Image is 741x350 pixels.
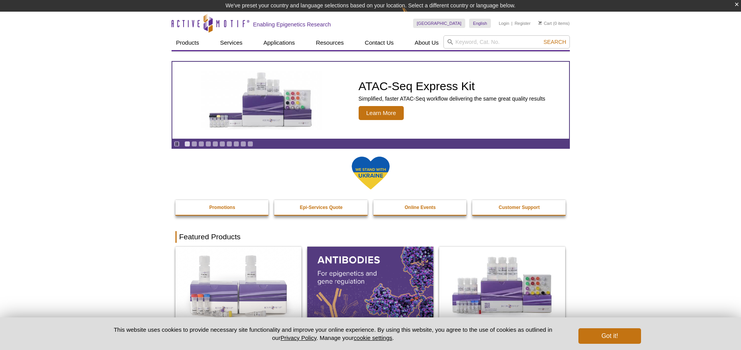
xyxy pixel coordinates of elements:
[205,141,211,147] a: Go to slide 4
[538,21,542,25] img: Your Cart
[307,247,433,323] img: All Antibodies
[175,231,566,243] h2: Featured Products
[226,141,232,147] a: Go to slide 7
[175,247,301,323] img: DNA Library Prep Kit for Illumina
[402,6,422,24] img: Change Here
[359,106,404,120] span: Learn More
[499,205,540,210] strong: Customer Support
[543,39,566,45] span: Search
[240,141,246,147] a: Go to slide 9
[184,141,190,147] a: Go to slide 1
[512,19,513,28] li: |
[359,80,545,92] h2: ATAC-Seq Express Kit
[209,205,235,210] strong: Promotions
[354,334,392,341] button: cookie settings
[259,35,300,50] a: Applications
[439,247,565,323] img: CUT&Tag-IT® Express Assay Kit
[405,205,436,210] strong: Online Events
[172,62,569,139] a: ATAC-Seq Express Kit ATAC-Seq Express Kit Simplified, faster ATAC-Seq workflow delivering the sam...
[247,141,253,147] a: Go to slide 10
[311,35,349,50] a: Resources
[499,21,509,26] a: Login
[413,19,466,28] a: [GEOGRAPHIC_DATA]
[198,141,204,147] a: Go to slide 3
[100,326,566,342] p: This website uses cookies to provide necessary site functionality and improve your online experie...
[172,35,204,50] a: Products
[373,200,468,215] a: Online Events
[300,205,343,210] strong: Epi-Services Quote
[172,62,569,139] article: ATAC-Seq Express Kit
[359,95,545,102] p: Simplified, faster ATAC-Seq workflow delivering the same great quality results
[212,141,218,147] a: Go to slide 5
[469,19,491,28] a: English
[174,141,180,147] a: Toggle autoplay
[197,71,326,130] img: ATAC-Seq Express Kit
[191,141,197,147] a: Go to slide 2
[578,328,641,344] button: Got it!
[538,21,552,26] a: Cart
[219,141,225,147] a: Go to slide 6
[410,35,443,50] a: About Us
[233,141,239,147] a: Go to slide 8
[215,35,247,50] a: Services
[443,35,570,49] input: Keyword, Cat. No.
[515,21,531,26] a: Register
[538,19,570,28] li: (0 items)
[472,200,566,215] a: Customer Support
[360,35,398,50] a: Contact Us
[274,200,368,215] a: Epi-Services Quote
[541,38,568,45] button: Search
[351,156,390,190] img: We Stand With Ukraine
[280,334,316,341] a: Privacy Policy
[253,21,331,28] h2: Enabling Epigenetics Research
[175,200,270,215] a: Promotions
